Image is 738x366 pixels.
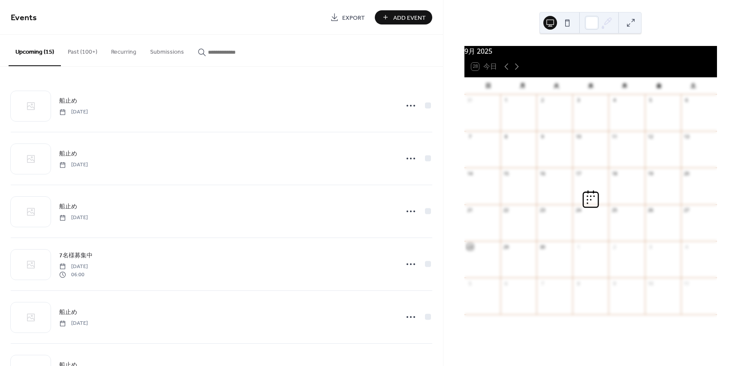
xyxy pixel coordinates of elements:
[59,250,93,260] a: 7名様募集中
[684,207,690,213] div: 27
[573,77,608,95] div: 水
[59,161,88,169] span: [DATE]
[539,244,545,250] div: 30
[539,134,545,140] div: 9
[684,244,690,250] div: 4
[642,77,676,95] div: 金
[648,134,654,140] div: 12
[471,77,506,95] div: 日
[59,320,88,327] span: [DATE]
[464,46,717,56] div: 9月 2025
[59,214,88,222] span: [DATE]
[575,134,581,140] div: 10
[503,97,509,104] div: 1
[611,207,618,213] div: 25
[342,13,365,22] span: Export
[503,207,509,213] div: 22
[575,170,581,177] div: 17
[684,134,690,140] div: 13
[143,35,191,65] button: Submissions
[684,280,690,287] div: 11
[503,134,509,140] div: 8
[324,10,371,24] a: Export
[575,207,581,213] div: 24
[648,280,654,287] div: 10
[648,97,654,104] div: 5
[467,280,473,287] div: 5
[393,13,426,22] span: Add Event
[503,170,509,177] div: 15
[59,251,93,260] span: 7名様募集中
[9,35,61,66] button: Upcoming (15)
[539,280,545,287] div: 7
[684,170,690,177] div: 20
[61,35,104,65] button: Past (100+)
[11,9,37,26] span: Events
[611,170,618,177] div: 18
[503,244,509,250] div: 29
[575,244,581,250] div: 1
[648,207,654,213] div: 26
[505,77,539,95] div: 月
[104,35,143,65] button: Recurring
[467,134,473,140] div: 7
[59,307,77,317] a: 船止め
[575,280,581,287] div: 8
[608,77,642,95] div: 木
[539,170,545,177] div: 16
[59,308,77,317] span: 船止め
[611,280,618,287] div: 9
[467,207,473,213] div: 21
[648,244,654,250] div: 3
[467,244,473,250] div: 28
[539,97,545,104] div: 2
[59,149,77,159] a: 船止め
[59,271,88,278] span: 06:00
[676,77,710,95] div: 土
[575,97,581,104] div: 3
[503,280,509,287] div: 6
[59,108,88,116] span: [DATE]
[59,201,77,211] a: 船止め
[59,96,77,106] a: 船止め
[539,207,545,213] div: 23
[539,77,574,95] div: 火
[684,97,690,104] div: 6
[59,149,77,159] span: 船止め
[59,97,77,106] span: 船止め
[467,170,473,177] div: 14
[611,244,618,250] div: 2
[59,263,88,271] span: [DATE]
[611,97,618,104] div: 4
[59,202,77,211] span: 船止め
[467,97,473,104] div: 31
[375,10,432,24] button: Add Event
[648,170,654,177] div: 19
[611,134,618,140] div: 11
